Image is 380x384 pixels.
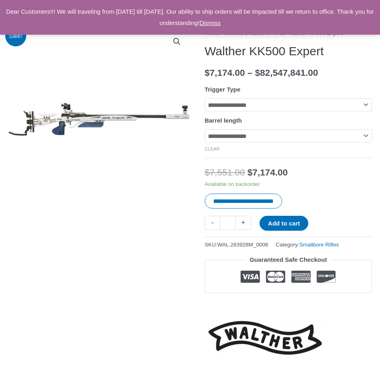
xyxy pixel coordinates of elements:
[247,68,253,78] span: –
[217,242,268,248] span: WAL.283928M_0008
[246,254,330,265] legend: Guaranteed Safe Checkout
[205,146,220,151] a: Clear options
[255,68,318,78] bdi: 82,547,841.00
[205,86,241,93] label: Trigger Type
[247,167,253,177] span: $
[299,242,339,248] a: Smallbore Rifles
[205,167,245,177] bdi: 7,551.00
[260,216,308,231] button: Add to cart
[205,181,372,188] p: Available on backorder
[205,167,210,177] span: $
[205,44,372,58] h1: Walther KK500 Expert
[205,216,220,230] a: -
[276,240,339,250] span: Category:
[205,68,210,78] span: $
[255,68,260,78] span: $
[220,216,236,230] input: Product quantity
[5,25,27,47] span: Sale!
[205,315,326,361] a: Walther
[170,34,184,49] a: View full-screen image gallery
[236,216,251,230] a: +
[205,299,372,309] iframe: Customer reviews powered by Trustpilot
[205,240,268,250] span: SKU:
[247,167,288,177] bdi: 7,174.00
[199,19,221,26] a: Dismiss
[205,117,242,124] label: Barrel length
[205,68,245,78] bdi: 7,174.00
